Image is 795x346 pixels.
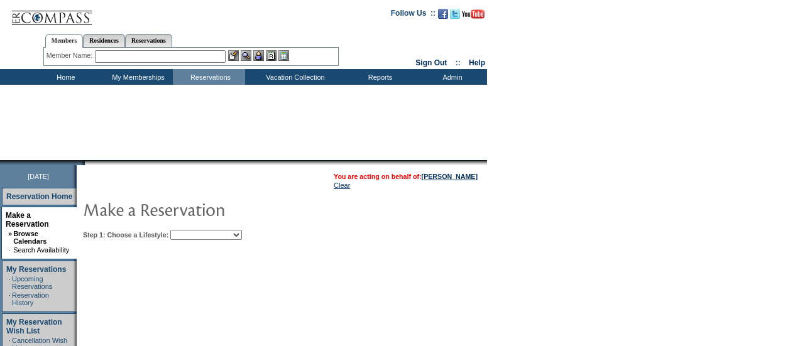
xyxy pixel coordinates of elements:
div: Member Name: [47,50,95,61]
td: Admin [415,69,487,85]
img: Reservations [266,50,277,61]
img: Become our fan on Facebook [438,9,448,19]
a: Become our fan on Facebook [438,13,448,20]
a: Sign Out [415,58,447,67]
a: Browse Calendars [13,230,47,245]
td: Home [28,69,101,85]
td: · [9,291,11,306]
a: Subscribe to our YouTube Channel [462,13,485,20]
span: [DATE] [28,173,49,180]
td: · [9,275,11,290]
a: Reservations [125,34,172,47]
a: Search Availability [13,246,69,254]
a: My Reservation Wish List [6,318,62,335]
a: Members [45,34,84,48]
a: Reservation History [12,291,49,306]
td: Vacation Collection [245,69,343,85]
td: My Memberships [101,69,173,85]
a: [PERSON_NAME] [422,173,478,180]
img: Impersonate [253,50,264,61]
a: Make a Reservation [6,211,49,229]
a: Follow us on Twitter [450,13,460,20]
a: Help [469,58,485,67]
img: promoShadowLeftCorner.gif [80,160,85,165]
a: Clear [334,181,350,189]
a: Residences [83,34,125,47]
span: :: [456,58,461,67]
img: Subscribe to our YouTube Channel [462,9,485,19]
b: » [8,230,12,237]
a: My Reservations [6,265,66,274]
span: You are acting on behalf of: [334,173,478,180]
a: Upcoming Reservations [12,275,52,290]
img: Follow us on Twitter [450,9,460,19]
img: blank.gif [85,160,86,165]
td: Reservations [173,69,245,85]
a: Reservation Home [6,192,72,201]
img: pgTtlMakeReservation.gif [83,197,334,222]
img: View [241,50,251,61]
td: Reports [343,69,415,85]
td: Follow Us :: [391,8,436,23]
b: Step 1: Choose a Lifestyle: [83,231,168,239]
img: b_edit.gif [228,50,239,61]
td: · [8,246,12,254]
img: b_calculator.gif [278,50,289,61]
